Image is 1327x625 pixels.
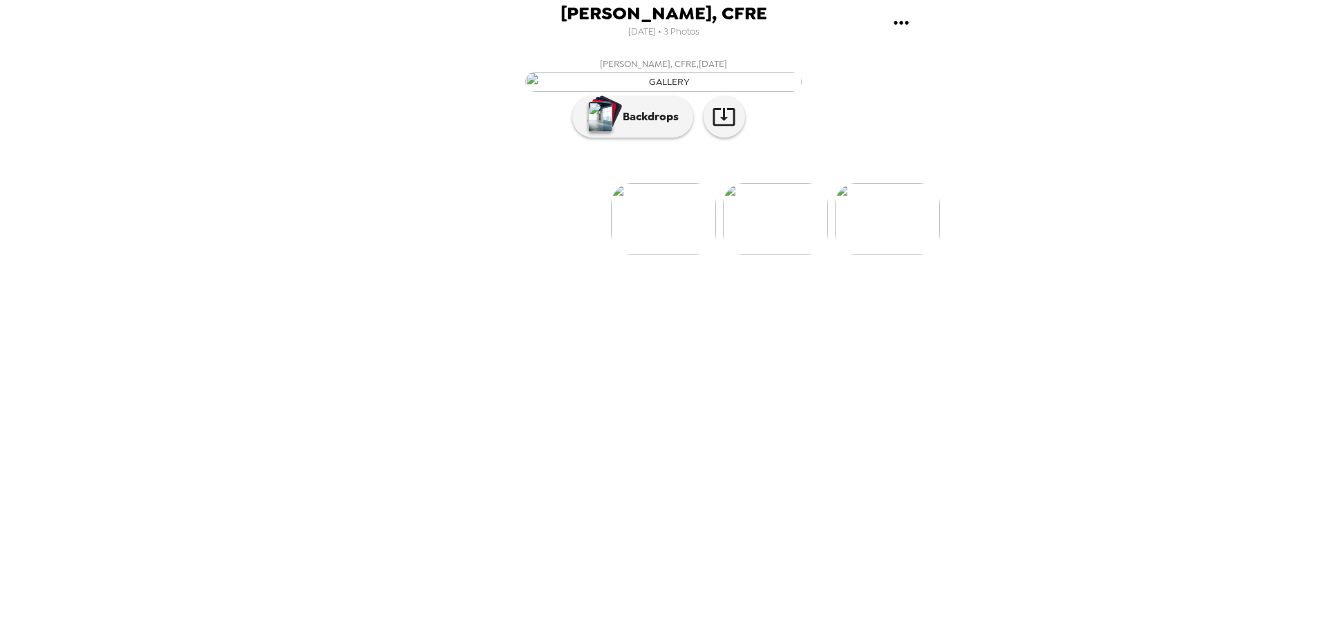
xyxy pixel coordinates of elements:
[600,56,727,72] span: [PERSON_NAME], CFRE , [DATE]
[835,183,940,255] img: gallery
[387,52,940,96] button: [PERSON_NAME], CFRE,[DATE]
[572,96,693,138] button: Backdrops
[616,109,679,125] p: Backdrops
[628,23,699,41] span: [DATE] • 3 Photos
[561,4,767,23] span: [PERSON_NAME], CFRE
[723,183,828,255] img: gallery
[525,72,802,92] img: gallery
[611,183,716,255] img: gallery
